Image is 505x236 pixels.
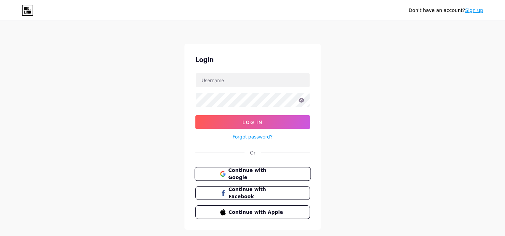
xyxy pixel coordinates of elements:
button: Continue with Apple [195,205,310,219]
a: Sign up [465,8,483,13]
button: Continue with Facebook [195,186,310,200]
button: Continue with Google [194,167,311,181]
button: Log In [195,115,310,129]
span: Log In [242,119,263,125]
span: Continue with Google [228,167,285,181]
input: Username [196,73,310,87]
span: Continue with Facebook [228,186,285,200]
span: Continue with Apple [228,209,285,216]
div: Login [195,55,310,65]
a: Forgot password? [233,133,272,140]
a: Continue with Google [195,167,310,181]
div: Or [250,149,255,156]
div: Don't have an account? [409,7,483,14]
